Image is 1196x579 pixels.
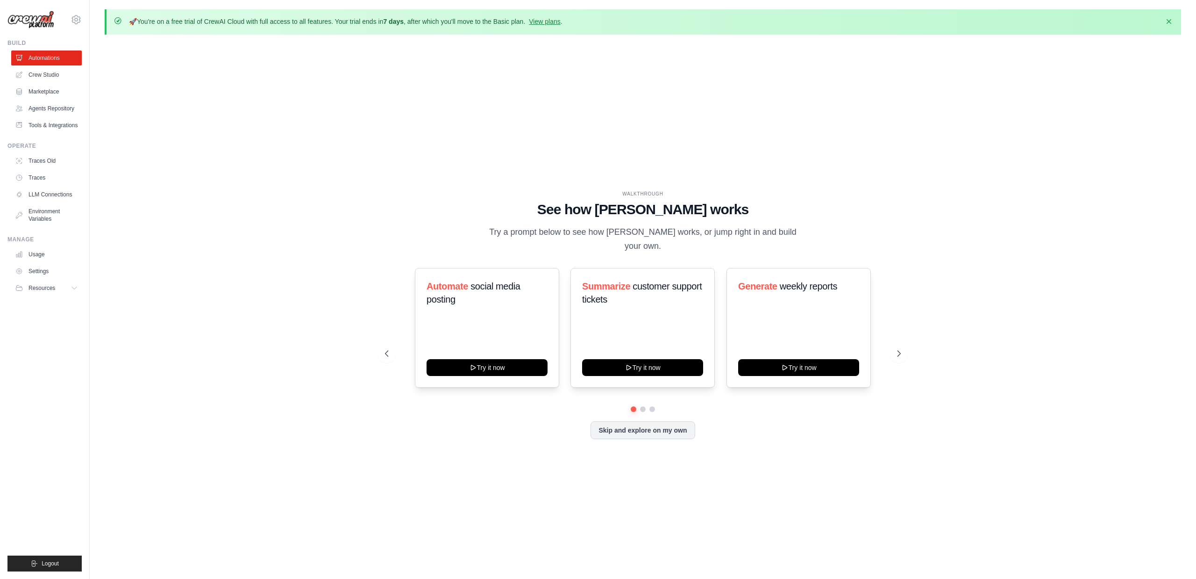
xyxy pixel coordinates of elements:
span: social media posting [427,281,520,304]
a: View plans [529,18,560,25]
div: WALKTHROUGH [385,190,901,197]
strong: 🚀 [129,18,137,25]
strong: 7 days [383,18,404,25]
p: You're on a free trial of CrewAI Cloud with full access to all features. Your trial ends in , aft... [129,17,562,26]
a: Traces Old [11,153,82,168]
a: Settings [11,264,82,279]
a: Traces [11,170,82,185]
div: Operate [7,142,82,150]
a: Environment Variables [11,204,82,226]
button: Try it now [427,359,548,376]
button: Logout [7,556,82,572]
span: weekly reports [779,281,837,291]
div: Manage [7,236,82,243]
a: Agents Repository [11,101,82,116]
div: Build [7,39,82,47]
img: Logo [7,11,54,29]
button: Skip and explore on my own [591,421,695,439]
span: Summarize [582,281,630,291]
a: Usage [11,247,82,262]
button: Try it now [582,359,703,376]
span: Resources [28,284,55,292]
a: Crew Studio [11,67,82,82]
span: Generate [738,281,777,291]
button: Try it now [738,359,859,376]
a: Marketplace [11,84,82,99]
a: Tools & Integrations [11,118,82,133]
h1: See how [PERSON_NAME] works [385,201,901,218]
a: Automations [11,51,82,65]
button: Resources [11,281,82,296]
span: customer support tickets [582,281,702,304]
p: Try a prompt below to see how [PERSON_NAME] works, or jump right in and build your own. [486,225,800,253]
a: LLM Connections [11,187,82,202]
span: Logout [42,560,59,567]
span: Automate [427,281,468,291]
